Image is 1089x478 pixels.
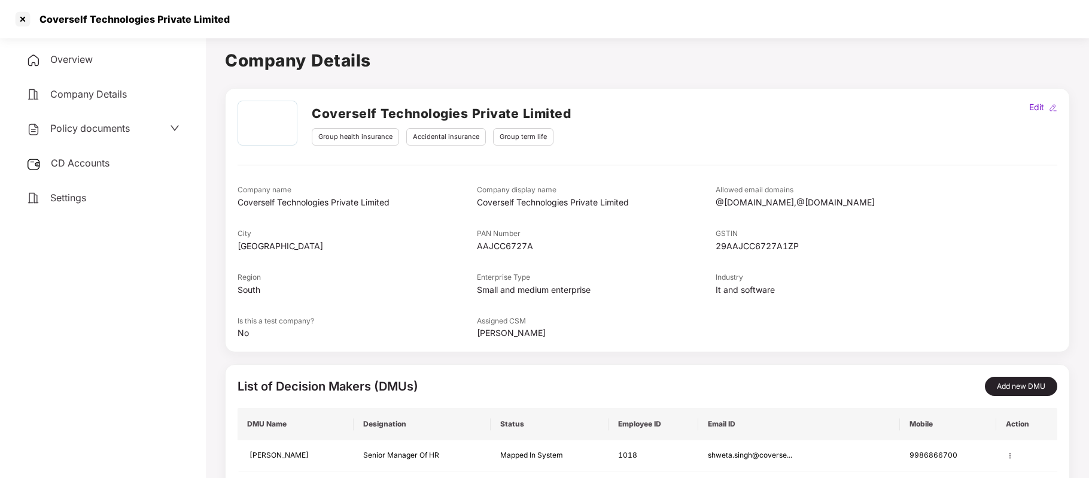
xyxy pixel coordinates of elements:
[312,104,571,123] h2: Coverself Technologies Private Limited
[238,440,354,471] td: [PERSON_NAME]
[716,272,955,283] div: Industry
[716,240,955,253] div: 29AAJCC6727A1ZP
[354,408,491,440] th: Designation
[996,408,1057,440] th: Action
[32,13,230,25] div: Coverself Technologies Private Limited
[406,128,486,146] div: Accidental insurance
[477,196,716,209] div: Coverself Technologies Private Limited
[477,240,716,253] div: AAJCC6727A
[238,184,477,196] div: Company name
[1006,452,1014,460] img: manage
[170,123,180,133] span: down
[491,408,609,440] th: Status
[477,184,716,196] div: Company display name
[716,196,955,209] div: @[DOMAIN_NAME],@[DOMAIN_NAME]
[26,53,41,68] img: svg+xml;base64,PHN2ZyB4bWxucz0iaHR0cDovL3d3dy53My5vcmcvMjAwMC9zdmciIHdpZHRoPSIyNCIgaGVpZ2h0PSIyNC...
[238,228,477,240] div: City
[50,88,127,100] span: Company Details
[477,228,716,240] div: PAN Number
[716,184,955,196] div: Allowed email domains
[1049,104,1057,112] img: editIcon
[26,191,41,205] img: svg+xml;base64,PHN2ZyB4bWxucz0iaHR0cDovL3d3dy53My5vcmcvMjAwMC9zdmciIHdpZHRoPSIyNCIgaGVpZ2h0PSIyNC...
[50,122,130,134] span: Policy documents
[225,47,1070,74] h1: Company Details
[477,272,716,283] div: Enterprise Type
[716,228,955,240] div: GSTIN
[698,408,900,440] th: Email ID
[363,450,439,459] span: Senior Manager Of HR
[708,450,890,461] div: shweta.singh@coverse...
[609,408,698,440] th: Employee ID
[26,122,41,137] img: svg+xml;base64,PHN2ZyB4bWxucz0iaHR0cDovL3d3dy53My5vcmcvMjAwMC9zdmciIHdpZHRoPSIyNCIgaGVpZ2h0PSIyNC...
[238,316,477,327] div: Is this a test company?
[500,450,599,461] div: Mapped In System
[238,283,477,297] div: South
[50,192,86,204] span: Settings
[238,196,477,209] div: Coverself Technologies Private Limited
[312,128,399,146] div: Group health insurance
[477,326,716,340] div: [PERSON_NAME]
[26,157,41,171] img: svg+xml;base64,PHN2ZyB3aWR0aD0iMjUiIGhlaWdodD0iMjQiIHZpZXdCb3g9IjAgMCAyNSAyNCIgZmlsbD0ibm9uZSIgeG...
[477,283,716,297] div: Small and medium enterprise
[50,53,93,65] span: Overview
[238,379,418,394] span: List of Decision Makers (DMUs)
[609,440,698,471] td: 1018
[985,377,1057,396] button: Add new DMU
[909,450,987,461] div: 9986866700
[51,157,109,169] span: CD Accounts
[238,408,354,440] th: DMU Name
[1027,101,1047,114] div: Edit
[716,283,955,297] div: It and software
[493,128,553,146] div: Group term life
[238,326,477,340] div: No
[900,408,996,440] th: Mobile
[238,272,477,283] div: Region
[238,240,477,253] div: [GEOGRAPHIC_DATA]
[477,316,716,327] div: Assigned CSM
[26,87,41,102] img: svg+xml;base64,PHN2ZyB4bWxucz0iaHR0cDovL3d3dy53My5vcmcvMjAwMC9zdmciIHdpZHRoPSIyNCIgaGVpZ2h0PSIyNC...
